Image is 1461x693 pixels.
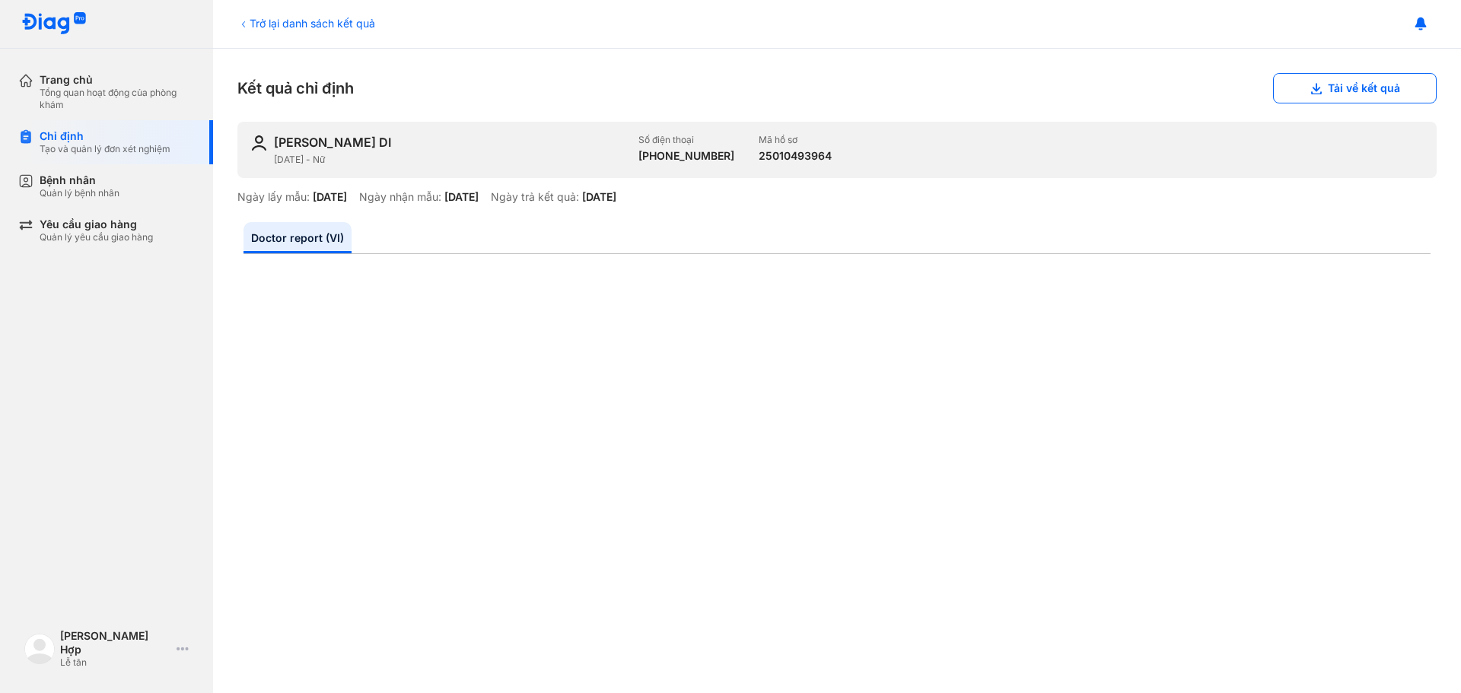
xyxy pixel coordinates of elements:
div: Ngày nhận mẫu: [359,190,441,204]
img: logo [21,12,87,36]
div: Yêu cầu giao hàng [40,218,153,231]
div: [DATE] [582,190,616,204]
div: Ngày trả kết quả: [491,190,579,204]
div: Số điện thoại [638,134,734,146]
div: Quản lý bệnh nhân [40,187,119,199]
div: Kết quả chỉ định [237,73,1437,103]
div: [DATE] - Nữ [274,154,626,166]
div: Bệnh nhân [40,173,119,187]
div: Quản lý yêu cầu giao hàng [40,231,153,243]
div: [DATE] [313,190,347,204]
div: Trang chủ [40,73,195,87]
div: Ngày lấy mẫu: [237,190,310,204]
div: 25010493964 [759,149,832,163]
img: logo [24,634,55,664]
div: Tổng quan hoạt động của phòng khám [40,87,195,111]
img: user-icon [250,134,268,152]
div: [PERSON_NAME] DI [274,134,391,151]
div: Trở lại danh sách kết quả [237,15,375,31]
div: [PHONE_NUMBER] [638,149,734,163]
button: Tải về kết quả [1273,73,1437,103]
div: [DATE] [444,190,479,204]
div: Mã hồ sơ [759,134,832,146]
div: Tạo và quản lý đơn xét nghiệm [40,143,170,155]
a: Doctor report (VI) [243,222,352,253]
div: [PERSON_NAME] Hợp [60,629,170,656]
div: Chỉ định [40,129,170,143]
div: Lễ tân [60,656,170,669]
